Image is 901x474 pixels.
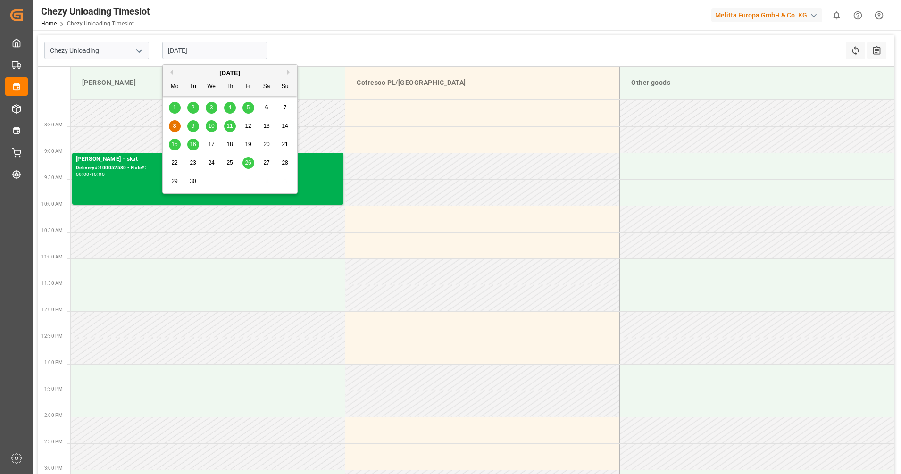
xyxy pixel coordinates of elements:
[242,157,254,169] div: Choose Friday, September 26th, 2025
[163,68,297,78] div: [DATE]
[169,102,181,114] div: Choose Monday, September 1st, 2025
[171,178,177,184] span: 29
[192,123,195,129] span: 9
[44,42,149,59] input: Type to search/select
[226,159,233,166] span: 25
[76,172,90,176] div: 09:00
[190,178,196,184] span: 30
[228,104,232,111] span: 4
[169,120,181,132] div: Choose Monday, September 8th, 2025
[208,159,214,166] span: 24
[190,159,196,166] span: 23
[711,6,826,24] button: Melitta Europa GmbH & Co. KG
[169,139,181,150] div: Choose Monday, September 15th, 2025
[242,81,254,93] div: Fr
[41,4,150,18] div: Chezy Unloading Timeslot
[41,307,63,312] span: 12:00 PM
[206,120,217,132] div: Choose Wednesday, September 10th, 2025
[245,159,251,166] span: 26
[261,157,273,169] div: Choose Saturday, September 27th, 2025
[279,157,291,169] div: Choose Sunday, September 28th, 2025
[226,141,233,148] span: 18
[282,159,288,166] span: 28
[245,123,251,129] span: 12
[242,102,254,114] div: Choose Friday, September 5th, 2025
[171,159,177,166] span: 22
[711,8,822,22] div: Melitta Europa GmbH & Co. KG
[76,164,340,172] div: Delivery#:400052580 - Plate#:
[284,104,287,111] span: 7
[187,139,199,150] div: Choose Tuesday, September 16th, 2025
[44,360,63,365] span: 1:00 PM
[224,139,236,150] div: Choose Thursday, September 18th, 2025
[44,149,63,154] span: 9:00 AM
[44,466,63,471] span: 3:00 PM
[282,123,288,129] span: 14
[224,102,236,114] div: Choose Thursday, September 4th, 2025
[261,81,273,93] div: Sa
[206,102,217,114] div: Choose Wednesday, September 3rd, 2025
[224,157,236,169] div: Choose Thursday, September 25th, 2025
[41,201,63,207] span: 10:00 AM
[847,5,868,26] button: Help Center
[247,104,250,111] span: 5
[242,120,254,132] div: Choose Friday, September 12th, 2025
[44,122,63,127] span: 8:30 AM
[208,123,214,129] span: 10
[282,141,288,148] span: 21
[279,120,291,132] div: Choose Sunday, September 14th, 2025
[826,5,847,26] button: show 0 new notifications
[261,102,273,114] div: Choose Saturday, September 6th, 2025
[41,228,63,233] span: 10:30 AM
[76,155,340,164] div: [PERSON_NAME] - skat
[41,281,63,286] span: 11:30 AM
[279,102,291,114] div: Choose Sunday, September 7th, 2025
[78,74,337,91] div: [PERSON_NAME]
[169,81,181,93] div: Mo
[167,69,173,75] button: Previous Month
[353,74,612,91] div: Cofresco PL/[GEOGRAPHIC_DATA]
[169,175,181,187] div: Choose Monday, September 29th, 2025
[224,81,236,93] div: Th
[162,42,267,59] input: DD.MM.YYYY
[41,20,57,27] a: Home
[132,43,146,58] button: open menu
[263,159,269,166] span: 27
[190,141,196,148] span: 16
[261,139,273,150] div: Choose Saturday, September 20th, 2025
[173,123,176,129] span: 8
[224,120,236,132] div: Choose Thursday, September 11th, 2025
[91,172,105,176] div: 10:00
[41,254,63,259] span: 11:00 AM
[242,139,254,150] div: Choose Friday, September 19th, 2025
[171,141,177,148] span: 15
[261,120,273,132] div: Choose Saturday, September 13th, 2025
[44,439,63,444] span: 2:30 PM
[169,157,181,169] div: Choose Monday, September 22nd, 2025
[210,104,213,111] span: 3
[44,386,63,391] span: 1:30 PM
[206,157,217,169] div: Choose Wednesday, September 24th, 2025
[265,104,268,111] span: 6
[206,139,217,150] div: Choose Wednesday, September 17th, 2025
[44,175,63,180] span: 9:30 AM
[187,102,199,114] div: Choose Tuesday, September 2nd, 2025
[166,99,294,191] div: month 2025-09
[41,333,63,339] span: 12:30 PM
[627,74,886,91] div: Other goods
[90,172,91,176] div: -
[187,157,199,169] div: Choose Tuesday, September 23rd, 2025
[287,69,292,75] button: Next Month
[192,104,195,111] span: 2
[187,81,199,93] div: Tu
[187,175,199,187] div: Choose Tuesday, September 30th, 2025
[263,141,269,148] span: 20
[263,123,269,129] span: 13
[279,139,291,150] div: Choose Sunday, September 21st, 2025
[187,120,199,132] div: Choose Tuesday, September 9th, 2025
[44,413,63,418] span: 2:00 PM
[173,104,176,111] span: 1
[206,81,217,93] div: We
[226,123,233,129] span: 11
[245,141,251,148] span: 19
